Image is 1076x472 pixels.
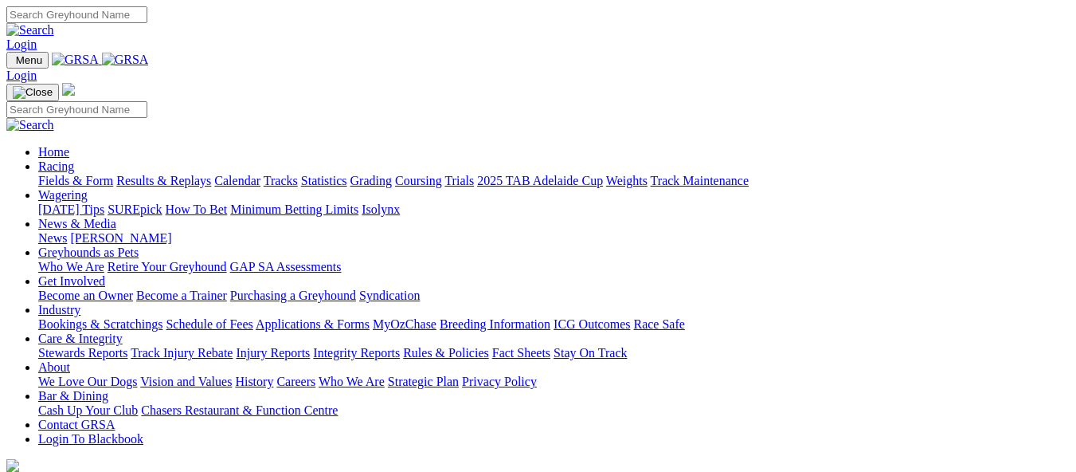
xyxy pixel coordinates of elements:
[38,145,69,159] a: Home
[13,86,53,99] img: Close
[38,203,1070,217] div: Wagering
[38,375,137,388] a: We Love Our Dogs
[38,317,162,331] a: Bookings & Scratchings
[116,174,211,187] a: Results & Replays
[440,317,550,331] a: Breeding Information
[230,260,342,273] a: GAP SA Assessments
[38,346,127,360] a: Stewards Reports
[235,375,273,388] a: History
[38,174,1070,188] div: Racing
[6,6,147,23] input: Search
[38,231,1070,246] div: News & Media
[16,54,42,66] span: Menu
[6,118,54,132] img: Search
[38,346,1070,360] div: Care & Integrity
[403,346,489,360] a: Rules & Policies
[301,174,347,187] a: Statistics
[236,346,310,360] a: Injury Reports
[136,289,227,302] a: Become a Trainer
[38,246,139,259] a: Greyhounds as Pets
[6,101,147,118] input: Search
[38,159,74,173] a: Racing
[38,303,80,317] a: Industry
[38,274,105,288] a: Get Involved
[6,69,37,82] a: Login
[166,203,228,216] a: How To Bet
[108,203,162,216] a: SUREpick
[350,174,392,187] a: Grading
[38,360,70,374] a: About
[38,332,123,345] a: Care & Integrity
[52,53,99,67] img: GRSA
[38,403,1070,418] div: Bar & Dining
[264,174,298,187] a: Tracks
[651,174,749,187] a: Track Maintenance
[388,375,459,388] a: Strategic Plan
[230,289,356,302] a: Purchasing a Greyhound
[166,317,252,331] a: Schedule of Fees
[6,459,19,472] img: logo-grsa-white.png
[395,174,442,187] a: Coursing
[6,84,59,101] button: Toggle navigation
[6,37,37,51] a: Login
[62,83,75,96] img: logo-grsa-white.png
[38,375,1070,389] div: About
[362,203,400,216] a: Isolynx
[462,375,537,388] a: Privacy Policy
[141,403,338,417] a: Chasers Restaurant & Function Centre
[108,260,227,273] a: Retire Your Greyhound
[102,53,149,67] img: GRSA
[131,346,233,360] a: Track Injury Rebate
[38,217,116,230] a: News & Media
[38,231,67,245] a: News
[38,188,88,202] a: Wagering
[319,375,385,388] a: Who We Are
[140,375,232,388] a: Vision and Values
[373,317,436,331] a: MyOzChase
[276,375,315,388] a: Careers
[38,403,138,417] a: Cash Up Your Club
[38,203,104,216] a: [DATE] Tips
[70,231,171,245] a: [PERSON_NAME]
[554,346,627,360] a: Stay On Track
[6,52,49,69] button: Toggle navigation
[214,174,260,187] a: Calendar
[633,317,684,331] a: Race Safe
[606,174,648,187] a: Weights
[359,289,420,302] a: Syndication
[38,260,104,273] a: Who We Are
[230,203,358,216] a: Minimum Betting Limits
[38,389,108,403] a: Bar & Dining
[38,317,1070,332] div: Industry
[492,346,550,360] a: Fact Sheets
[6,23,54,37] img: Search
[38,418,115,431] a: Contact GRSA
[256,317,370,331] a: Applications & Forms
[444,174,474,187] a: Trials
[38,432,143,446] a: Login To Blackbook
[38,289,1070,303] div: Get Involved
[313,346,400,360] a: Integrity Reports
[38,174,113,187] a: Fields & Form
[477,174,603,187] a: 2025 TAB Adelaide Cup
[38,260,1070,274] div: Greyhounds as Pets
[38,289,133,302] a: Become an Owner
[554,317,630,331] a: ICG Outcomes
